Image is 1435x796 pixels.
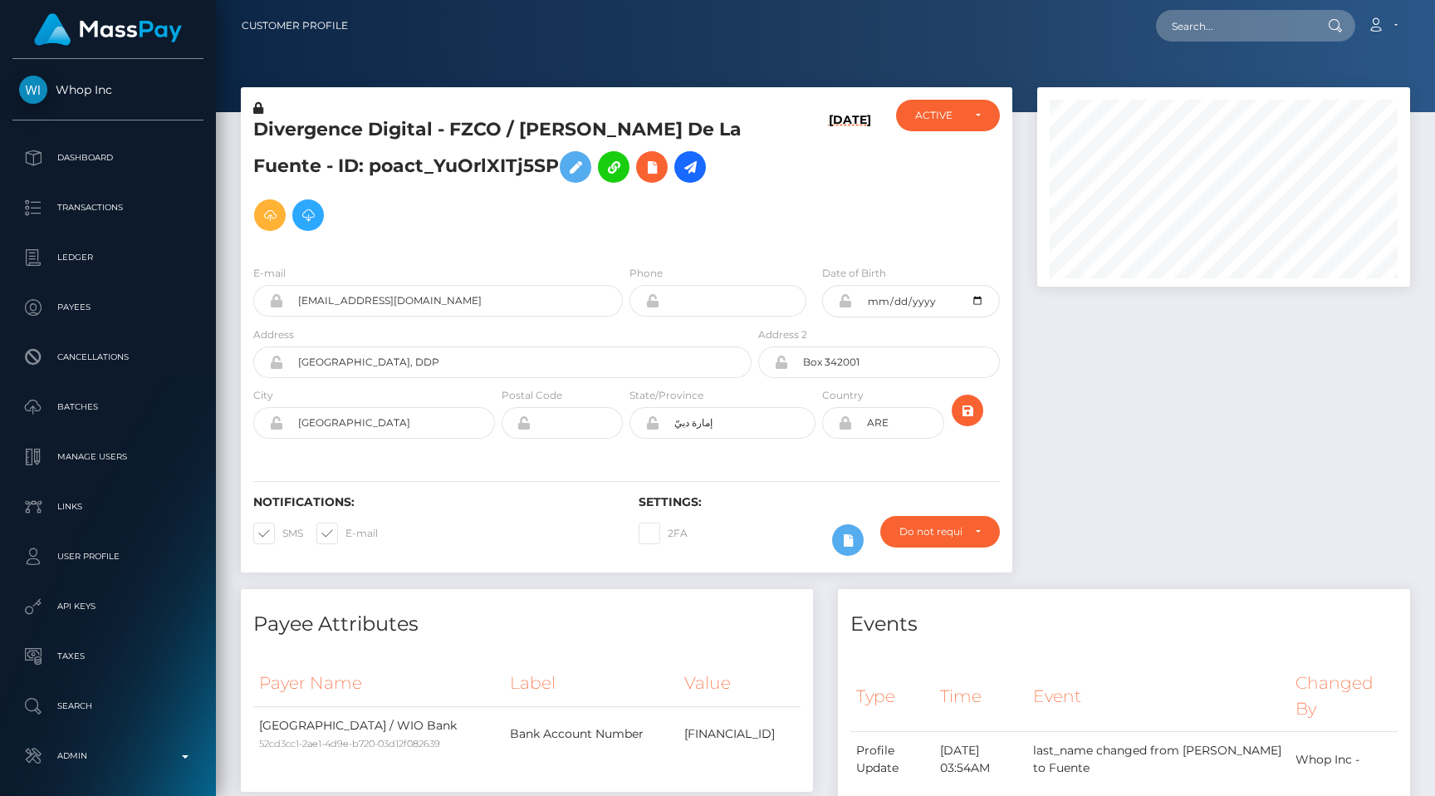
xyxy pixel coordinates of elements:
th: Changed By [1290,661,1398,731]
th: Time [934,661,1026,731]
a: Batches [12,386,203,428]
th: Type [850,661,934,731]
a: Links [12,486,203,528]
label: SMS [253,523,303,544]
label: Address [253,327,294,342]
img: MassPay Logo [34,13,182,46]
th: Payer Name [253,661,504,706]
button: Do not require [880,516,1000,548]
a: Ledger [12,237,203,278]
p: API Keys [19,594,197,619]
label: 2FA [639,523,688,544]
img: Whop Inc [19,76,47,104]
p: Cancellations [19,345,197,370]
p: Admin [19,744,197,769]
label: State/Province [629,388,703,403]
a: Taxes [12,636,203,677]
label: City [253,388,273,403]
a: Cancellations [12,337,203,378]
a: Transactions [12,187,203,228]
a: Manage Users [12,436,203,478]
th: Event [1027,661,1291,731]
input: Search... [1156,10,1312,42]
h5: Divergence Digital - FZCO / [PERSON_NAME] De La Fuente - ID: poact_YuOrlXITj5SP [253,117,742,239]
h4: Events [850,610,1398,639]
h6: Settings: [639,495,999,509]
h4: Payee Attributes [253,610,801,639]
label: Country [822,388,864,403]
p: Transactions [19,195,197,220]
label: Postal Code [502,388,562,403]
h6: Notifications: [253,495,614,509]
label: E-mail [253,266,286,281]
a: Payees [12,287,203,328]
td: [DATE] 03:54AM [934,732,1026,788]
th: Label [504,661,678,706]
td: [GEOGRAPHIC_DATA] / WIO Bank [253,706,504,762]
p: Manage Users [19,445,197,469]
a: Initiate Payout [674,151,706,183]
a: API Keys [12,586,203,627]
p: Ledger [19,245,197,270]
label: E-mail [316,523,378,544]
label: Address 2 [758,327,807,342]
a: Search [12,685,203,727]
small: 52cd3cc1-2ae1-4d9e-b720-03d12f082639 [259,738,440,749]
label: Date of Birth [822,266,886,281]
td: Whop Inc - [1290,732,1398,788]
button: ACTIVE [896,100,1000,131]
label: Phone [629,266,663,281]
a: User Profile [12,536,203,577]
td: [FINANCIAL_ID] [678,706,801,762]
th: Value [678,661,801,706]
td: last_name changed from [PERSON_NAME] to Fuente [1027,732,1291,788]
p: Taxes [19,644,197,669]
p: User Profile [19,544,197,569]
h6: [DATE] [829,113,871,245]
a: Dashboard [12,137,203,179]
div: ACTIVE [915,109,962,122]
div: Do not require [899,525,962,538]
td: Profile Update [850,732,934,788]
p: Links [19,494,197,519]
a: Customer Profile [242,8,348,43]
p: Payees [19,295,197,320]
p: Batches [19,395,197,420]
a: Admin [12,735,203,777]
p: Dashboard [19,145,197,170]
span: Whop Inc [12,82,203,97]
td: Bank Account Number [504,706,678,762]
p: Search [19,694,197,719]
